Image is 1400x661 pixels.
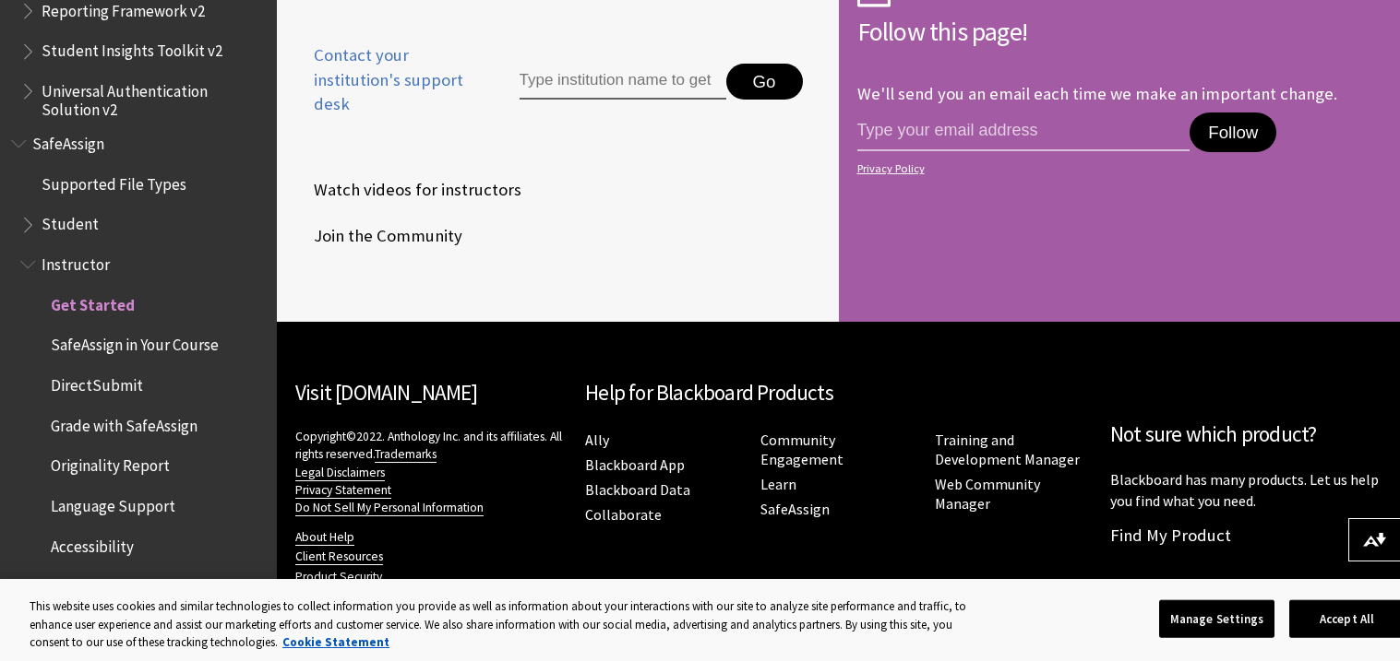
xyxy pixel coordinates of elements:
[935,475,1040,513] a: Web Community Manager
[295,176,521,204] span: Watch videos for instructors
[760,475,796,494] a: Learn
[857,112,1191,151] input: email address
[935,431,1080,469] a: Training and Development Manager
[726,64,803,100] button: Go
[857,12,1382,51] h2: Follow this page!
[42,169,186,194] span: Supported File Types
[42,209,99,234] span: Student
[295,569,382,585] a: Product Security
[760,431,844,469] a: Community Engagement
[520,64,726,100] input: Type institution name to get support
[295,43,477,138] a: Contact your institution's support desk
[51,410,197,435] span: Grade with SafeAssign
[51,451,170,476] span: Originality Report
[51,330,219,355] span: SafeAssign in Your Course
[585,480,690,500] a: Blackboard Data
[295,500,484,516] a: Do Not Sell My Personal Information
[585,377,1092,409] h2: Help for Blackboard Products
[1110,469,1382,511] p: Blackboard has many products. Let us help you find what you need.
[42,249,110,274] span: Instructor
[1110,525,1231,546] a: Find My Product
[42,76,264,119] span: Universal Authentication Solution v2
[295,549,383,565] a: Client Resources
[857,162,1377,175] a: Privacy Policy
[295,222,462,250] span: Join the Community
[760,500,830,519] a: SafeAssign
[51,531,134,556] span: Accessibility
[51,289,135,314] span: Get Started
[295,176,525,204] a: Watch videos for instructors
[1159,599,1274,638] button: Manage Settings
[1110,419,1382,451] h2: Not sure which product?
[51,370,143,395] span: DirectSubmit
[42,36,222,61] span: Student Insights Toolkit v2
[51,490,175,515] span: Language Support
[295,379,477,406] a: Visit [DOMAIN_NAME]
[295,465,385,481] a: Legal Disclaimers
[295,482,391,499] a: Privacy Statement
[295,43,477,116] span: Contact your institution's support desk
[32,128,104,153] span: SafeAssign
[295,428,567,515] p: Copyright©2022. Anthology Inc. and its affiliates. All rights reserved.
[1190,112,1276,153] button: Follow
[30,597,980,652] div: This website uses cookies and similar technologies to collect information you provide as well as ...
[11,128,266,643] nav: Book outline for Blackboard SafeAssign
[295,529,354,546] a: About Help
[857,83,1337,104] p: We'll send you an email each time we make an important change.
[375,446,437,463] a: Trademarks
[282,634,389,650] a: More information about your privacy, opens in a new tab
[295,222,466,250] a: Join the Community
[585,431,609,450] a: Ally
[585,455,685,475] a: Blackboard App
[51,572,158,596] span: SafeAssign FAQs
[585,505,662,525] a: Collaborate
